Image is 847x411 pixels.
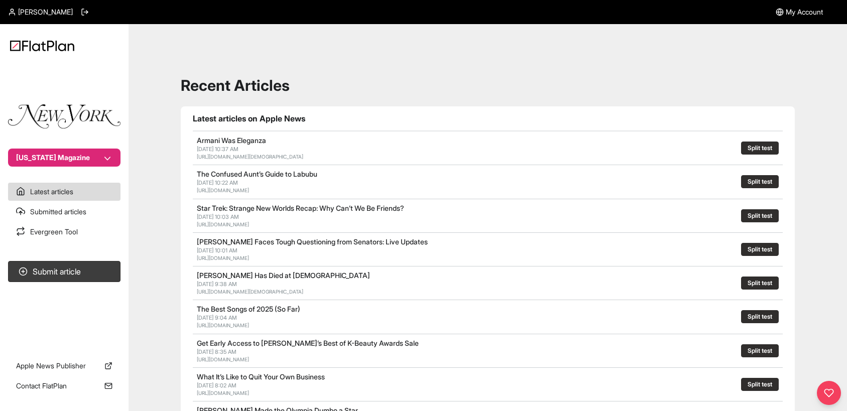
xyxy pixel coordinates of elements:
button: Split test [741,243,779,256]
span: My Account [786,7,823,17]
a: [PERSON_NAME] Faces Tough Questioning from Senators: Live Updates [197,237,428,246]
a: The Best Songs of 2025 (So Far) [197,305,300,313]
h1: Latest articles on Apple News [193,112,783,124]
a: [URL][DOMAIN_NAME] [197,390,249,396]
a: [URL][DOMAIN_NAME] [197,187,249,193]
button: Split test [741,344,779,357]
a: [URL][DOMAIN_NAME][DEMOGRAPHIC_DATA] [197,289,303,295]
button: Split test [741,175,779,188]
button: Split test [741,310,779,323]
span: [DATE] 8:02 AM [197,382,236,389]
a: Submitted articles [8,203,120,221]
img: Publication Logo [8,104,120,128]
h1: Recent Articles [181,76,795,94]
a: What It’s Like to Quit Your Own Business [197,372,325,381]
a: Apple News Publisher [8,357,120,375]
img: Logo [10,40,74,51]
span: [DATE] 10:01 AM [197,247,237,254]
a: Contact FlatPlan [8,377,120,395]
a: Latest articles [8,183,120,201]
a: [URL][DOMAIN_NAME] [197,356,249,362]
button: Split test [741,142,779,155]
span: [DATE] 9:38 AM [197,281,237,288]
span: [DATE] 8:35 AM [197,348,236,355]
a: [URL][DOMAIN_NAME] [197,322,249,328]
a: The Confused Aunt’s Guide to Labubu [197,170,317,178]
span: [DATE] 10:03 AM [197,213,239,220]
a: [PERSON_NAME] [8,7,73,17]
a: Get Early Access to [PERSON_NAME]’s Best of K-Beauty Awards Sale [197,339,419,347]
a: Armani Was Eleganza [197,136,266,145]
button: Submit article [8,261,120,282]
a: [URL][DOMAIN_NAME] [197,255,249,261]
span: [DATE] 10:37 AM [197,146,238,153]
button: Split test [741,209,779,222]
a: [PERSON_NAME] Has Died at [DEMOGRAPHIC_DATA] [197,271,370,280]
a: Evergreen Tool [8,223,120,241]
a: [URL][DOMAIN_NAME][DEMOGRAPHIC_DATA] [197,154,303,160]
a: [URL][DOMAIN_NAME] [197,221,249,227]
button: Split test [741,277,779,290]
button: [US_STATE] Magazine [8,149,120,167]
span: [DATE] 9:04 AM [197,314,237,321]
span: [PERSON_NAME] [18,7,73,17]
button: Split test [741,378,779,391]
span: [DATE] 10:22 AM [197,179,238,186]
a: Star Trek: Strange New Worlds Recap: Why Can’t We Be Friends? [197,204,404,212]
